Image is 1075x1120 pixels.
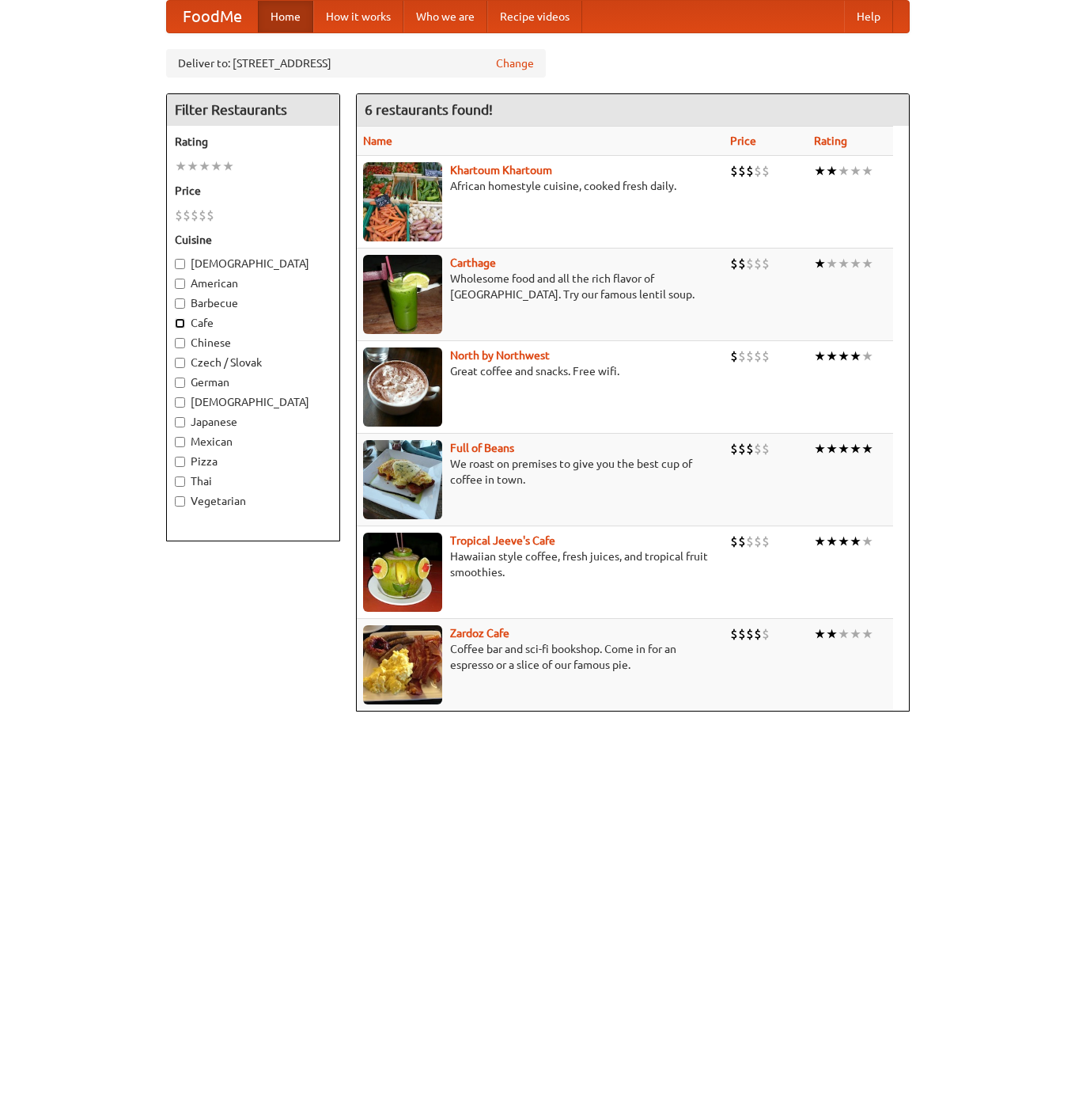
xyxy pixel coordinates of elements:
[365,102,493,117] ng-pluralize: 6 restaurants found!
[403,1,487,32] a: Who we are
[861,255,873,272] li: ★
[363,456,717,488] p: We roast on premises to give you the best cup of coffee in town.
[826,440,838,457] li: ★
[738,347,746,365] li: $
[730,255,738,272] li: $
[762,162,770,180] li: $
[730,625,738,643] li: $
[175,207,183,224] li: $
[814,162,826,180] li: ★
[313,1,403,32] a: How it works
[738,440,746,457] li: $
[175,134,331,150] h5: Rating
[363,625,442,704] img: zardoz.jpg
[450,442,514,454] b: Full of Beans
[175,358,185,368] input: Czech / Slovak
[183,207,191,224] li: $
[175,378,185,388] input: German
[199,158,210,175] li: ★
[175,279,185,289] input: American
[861,533,873,550] li: ★
[175,259,185,269] input: [DEMOGRAPHIC_DATA]
[861,625,873,643] li: ★
[175,232,331,248] h5: Cuisine
[175,397,185,408] input: [DEMOGRAPHIC_DATA]
[175,476,185,487] input: Thai
[861,440,873,457] li: ★
[730,162,738,180] li: $
[175,496,185,507] input: Vegetarian
[754,533,762,550] li: $
[222,158,234,175] li: ★
[754,255,762,272] li: $
[175,493,331,509] label: Vegetarian
[762,533,770,550] li: $
[175,374,331,390] label: German
[746,162,754,180] li: $
[450,627,509,640] a: Zardoz Cafe
[844,1,893,32] a: Help
[762,440,770,457] li: $
[826,347,838,365] li: ★
[175,295,331,311] label: Barbecue
[175,417,185,427] input: Japanese
[730,135,756,147] a: Price
[450,256,496,269] a: Carthage
[450,534,555,547] a: Tropical Jeeve's Cafe
[191,207,199,224] li: $
[838,162,850,180] li: ★
[814,347,826,365] li: ★
[363,440,442,519] img: beans.jpg
[746,533,754,550] li: $
[175,275,331,291] label: American
[861,347,873,365] li: ★
[850,347,861,365] li: ★
[814,255,826,272] li: ★
[363,271,717,302] p: Wholesome food and all the rich flavor of [GEOGRAPHIC_DATA]. Try our famous lentil soup.
[814,533,826,550] li: ★
[850,533,861,550] li: ★
[175,298,185,309] input: Barbecue
[850,625,861,643] li: ★
[738,162,746,180] li: $
[210,158,222,175] li: ★
[826,533,838,550] li: ★
[199,207,206,224] li: $
[838,625,850,643] li: ★
[826,162,838,180] li: ★
[450,164,552,177] b: Khartoum Khartoum
[838,347,850,365] li: ★
[762,347,770,365] li: $
[738,625,746,643] li: $
[363,533,442,612] img: jeeves.jpg
[175,318,185,328] input: Cafe
[363,135,392,147] a: Name
[746,347,754,365] li: $
[746,440,754,457] li: $
[363,363,717,379] p: Great coffee and snacks. Free wifi.
[754,625,762,643] li: $
[175,338,185,348] input: Chinese
[496,55,534,71] a: Change
[175,394,331,410] label: [DEMOGRAPHIC_DATA]
[754,440,762,457] li: $
[258,1,313,32] a: Home
[175,335,331,351] label: Chinese
[175,355,331,370] label: Czech / Slovak
[814,625,826,643] li: ★
[838,255,850,272] li: ★
[487,1,582,32] a: Recipe videos
[175,473,331,489] label: Thai
[363,178,717,194] p: African homestyle cuisine, cooked fresh daily.
[175,158,187,175] li: ★
[850,440,861,457] li: ★
[450,349,550,362] a: North by Northwest
[175,457,185,467] input: Pizza
[762,625,770,643] li: $
[175,437,185,447] input: Mexican
[730,440,738,457] li: $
